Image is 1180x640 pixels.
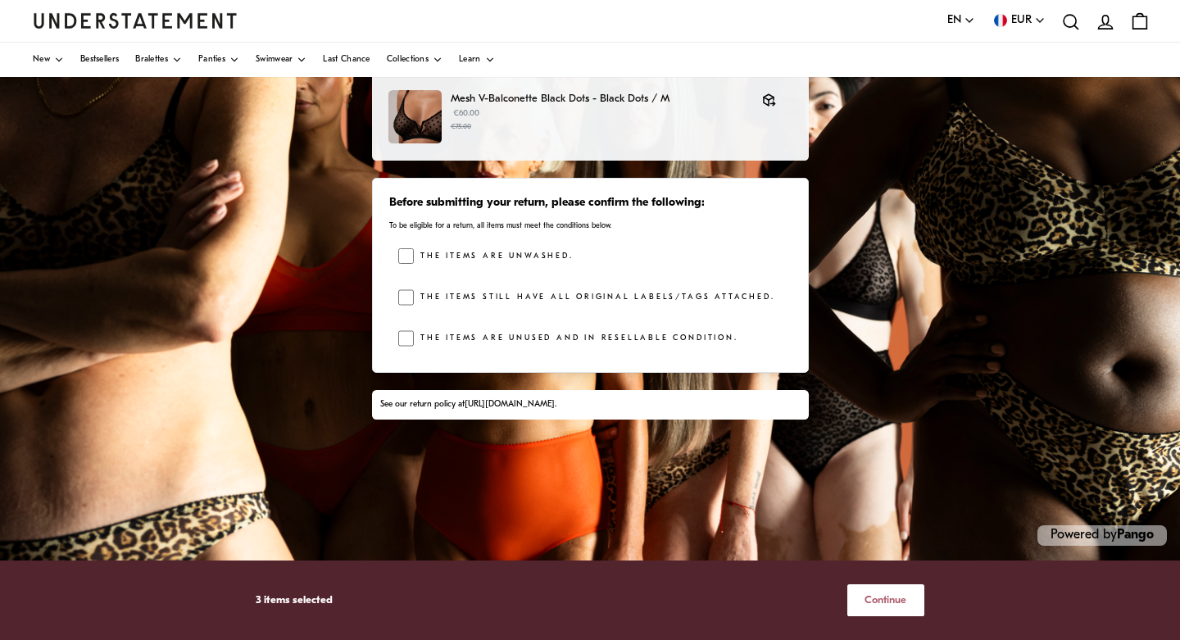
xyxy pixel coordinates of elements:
[389,220,790,231] p: To be eligible for a return, all items must meet the conditions below.
[323,56,370,64] span: Last Chance
[414,330,737,347] label: The items are unused and in resellable condition.
[465,400,555,409] a: [URL][DOMAIN_NAME]
[323,43,370,77] a: Last Chance
[414,248,573,265] label: The items are unwashed.
[198,43,239,77] a: Panties
[135,56,168,64] span: Bralettes
[80,56,119,64] span: Bestsellers
[451,90,746,107] p: Mesh V-Balconette Black Dots - Black Dots / M
[256,56,293,64] span: Swimwear
[947,11,961,30] span: EN
[198,56,225,64] span: Panties
[459,43,495,77] a: Learn
[33,13,238,28] a: Understatement Homepage
[1011,11,1032,30] span: EUR
[451,123,471,130] strike: €75.00
[33,43,64,77] a: New
[992,11,1046,30] button: EUR
[387,56,429,64] span: Collections
[451,107,746,132] p: €60.00
[1117,529,1154,542] a: Pango
[1037,525,1167,546] p: Powered by
[380,398,800,411] div: See our return policy at .
[387,43,442,77] a: Collections
[459,56,481,64] span: Learn
[135,43,182,77] a: Bralettes
[256,43,306,77] a: Swimwear
[947,11,975,30] button: EN
[389,195,790,211] h3: Before submitting your return, please confirm the following:
[388,90,442,143] img: MeshV-BalconetteBlackDotsDOTS-BRA-0287.jpg
[80,43,119,77] a: Bestsellers
[33,56,50,64] span: New
[414,289,774,306] label: The items still have all original labels/tags attached.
